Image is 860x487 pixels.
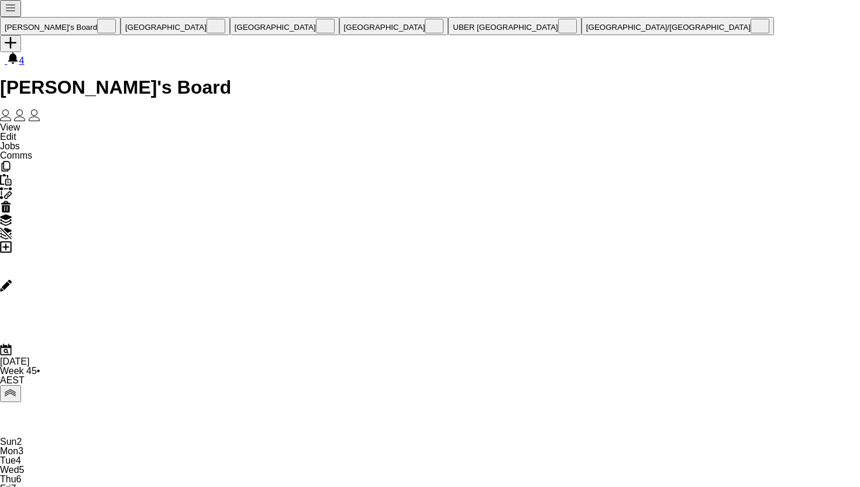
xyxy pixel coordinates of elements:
[18,446,23,456] span: 3
[19,465,25,475] span: 5
[16,455,21,465] span: 4
[7,56,24,66] a: 4
[121,17,230,35] button: [GEOGRAPHIC_DATA]
[339,17,449,35] button: [GEOGRAPHIC_DATA]
[230,17,339,35] button: [GEOGRAPHIC_DATA]
[448,17,581,35] button: UBER [GEOGRAPHIC_DATA]
[582,17,774,35] button: [GEOGRAPHIC_DATA]/[GEOGRAPHIC_DATA]
[12,113,26,123] app-user-avatar: Tennille Moore
[26,113,40,123] app-user-avatar: Tennille Moore
[19,56,24,66] span: 4
[801,431,860,487] iframe: Chat Widget
[16,437,22,447] span: 2
[16,474,22,484] span: 6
